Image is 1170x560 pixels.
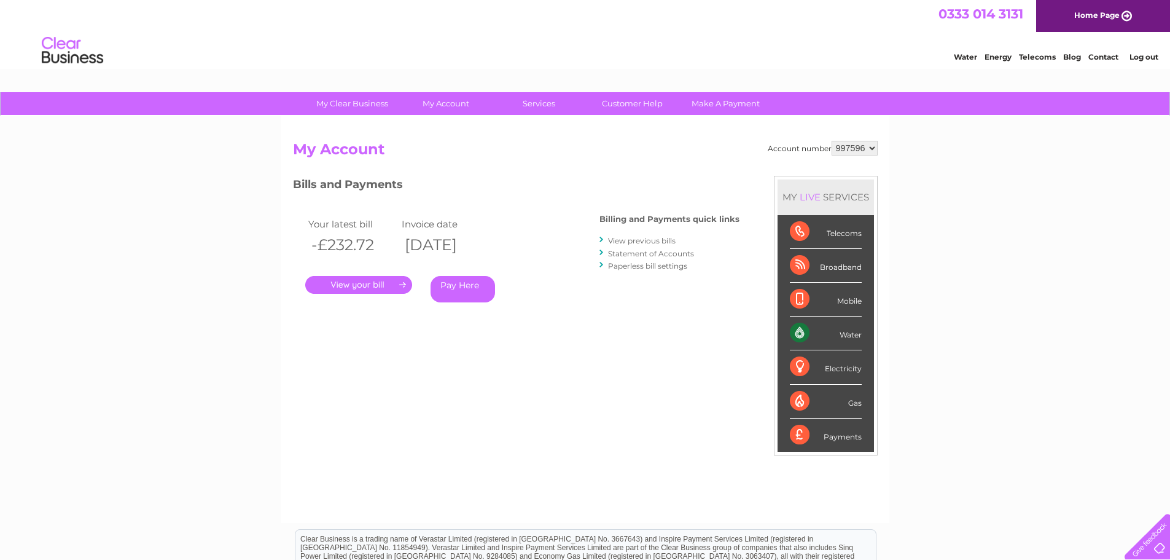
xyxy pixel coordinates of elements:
[797,191,823,203] div: LIVE
[431,276,495,302] a: Pay Here
[305,276,412,294] a: .
[790,249,862,283] div: Broadband
[790,350,862,384] div: Electricity
[790,215,862,249] div: Telecoms
[954,52,977,61] a: Water
[599,215,739,224] h4: Billing and Payments quick links
[608,236,676,245] a: View previous bills
[1063,52,1081,61] a: Blog
[399,216,493,232] td: Invoice date
[293,176,739,197] h3: Bills and Payments
[608,261,687,270] a: Paperless bill settings
[985,52,1012,61] a: Energy
[488,92,590,115] a: Services
[305,232,399,258] th: -£232.72
[790,283,862,317] div: Mobile
[41,32,104,69] img: logo.png
[305,216,399,232] td: Your latest bill
[1088,52,1118,61] a: Contact
[395,92,496,115] a: My Account
[1129,52,1158,61] a: Log out
[1019,52,1056,61] a: Telecoms
[293,141,878,164] h2: My Account
[302,92,403,115] a: My Clear Business
[938,6,1023,22] a: 0333 014 3131
[582,92,683,115] a: Customer Help
[608,249,694,258] a: Statement of Accounts
[399,232,493,258] th: [DATE]
[790,419,862,452] div: Payments
[790,317,862,350] div: Water
[675,92,776,115] a: Make A Payment
[790,385,862,419] div: Gas
[295,7,876,60] div: Clear Business is a trading name of Verastar Limited (registered in [GEOGRAPHIC_DATA] No. 3667643...
[768,141,878,156] div: Account number
[778,179,874,215] div: MY SERVICES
